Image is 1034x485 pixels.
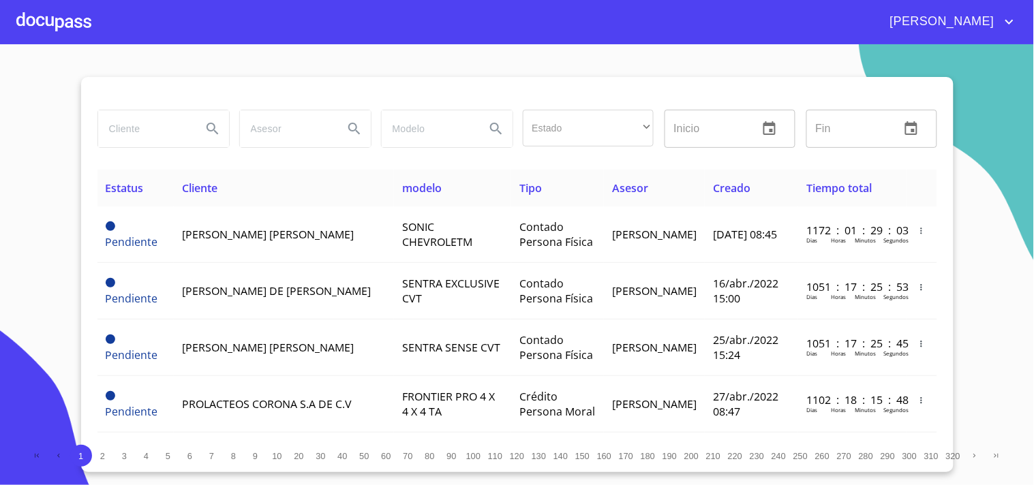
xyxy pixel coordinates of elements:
[615,445,637,467] button: 170
[272,451,282,461] span: 10
[245,445,267,467] button: 9
[855,236,876,244] p: Minutos
[703,445,725,467] button: 210
[179,445,201,467] button: 6
[70,445,92,467] button: 1
[902,451,917,461] span: 300
[750,451,764,461] span: 230
[106,334,115,344] span: Pendiente
[612,227,697,242] span: [PERSON_NAME]
[728,451,742,461] span: 220
[397,445,419,467] button: 70
[877,445,899,467] button: 290
[182,227,354,242] span: [PERSON_NAME] [PERSON_NAME]
[806,392,898,407] p: 1102 : 18 : 15 : 48
[768,445,790,467] button: 240
[793,451,808,461] span: 250
[144,451,149,461] span: 4
[187,451,192,461] span: 6
[523,110,654,146] div: ​
[532,451,546,461] span: 130
[706,451,720,461] span: 210
[98,110,191,147] input: search
[855,406,876,413] p: Minutos
[659,445,681,467] button: 190
[506,445,528,467] button: 120
[681,445,703,467] button: 200
[106,391,115,401] span: Pendiente
[316,451,325,461] span: 30
[883,349,909,357] p: Segundos
[806,336,898,351] p: 1051 : 17 : 25 : 45
[881,451,895,461] span: 290
[122,451,127,461] span: 3
[880,11,1001,33] span: [PERSON_NAME]
[553,451,568,461] span: 140
[480,112,513,145] button: Search
[402,276,500,306] span: SENTRA EXCLUSIVE CVT
[106,234,158,249] span: Pendiente
[201,445,223,467] button: 7
[837,451,851,461] span: 270
[223,445,245,467] button: 8
[114,445,136,467] button: 3
[106,347,158,362] span: Pendiente
[519,276,593,306] span: Contado Persona Física
[209,451,214,461] span: 7
[402,389,495,419] span: FRONTIER PRO 4 X 4 X 4 TA
[790,445,812,467] button: 250
[337,451,347,461] span: 40
[619,451,633,461] span: 170
[815,451,830,461] span: 260
[812,445,834,467] button: 260
[806,181,872,195] span: Tiempo total
[831,293,846,300] p: Horas
[485,445,506,467] button: 110
[637,445,659,467] button: 180
[288,445,310,467] button: 20
[855,293,876,300] p: Minutos
[855,349,876,357] p: Minutos
[921,445,943,467] button: 310
[106,221,115,231] span: Pendiente
[359,451,369,461] span: 50
[834,445,855,467] button: 270
[376,445,397,467] button: 60
[713,276,778,306] span: 16/abr./2022 15:00
[403,451,412,461] span: 70
[725,445,746,467] button: 220
[510,451,524,461] span: 120
[310,445,332,467] button: 30
[425,451,434,461] span: 80
[92,445,114,467] button: 2
[294,451,303,461] span: 20
[182,283,371,298] span: [PERSON_NAME] DE [PERSON_NAME]
[612,396,697,411] span: [PERSON_NAME]
[338,112,371,145] button: Search
[402,219,472,249] span: SONIC CHEVROLETM
[253,451,258,461] span: 9
[100,451,105,461] span: 2
[106,278,115,287] span: Pendiente
[240,110,333,147] input: search
[572,445,594,467] button: 150
[106,404,158,419] span: Pendiente
[641,451,655,461] span: 180
[880,11,1018,33] button: account of current user
[612,340,697,355] span: [PERSON_NAME]
[612,283,697,298] span: [PERSON_NAME]
[772,451,786,461] span: 240
[831,236,846,244] p: Horas
[166,451,170,461] span: 5
[78,451,83,461] span: 1
[663,451,677,461] span: 190
[466,451,481,461] span: 100
[684,451,699,461] span: 200
[196,112,229,145] button: Search
[519,219,593,249] span: Contado Persona Física
[597,451,611,461] span: 160
[806,223,898,238] p: 1172 : 01 : 29 : 03
[924,451,939,461] span: 310
[106,291,158,306] span: Pendiente
[419,445,441,467] button: 80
